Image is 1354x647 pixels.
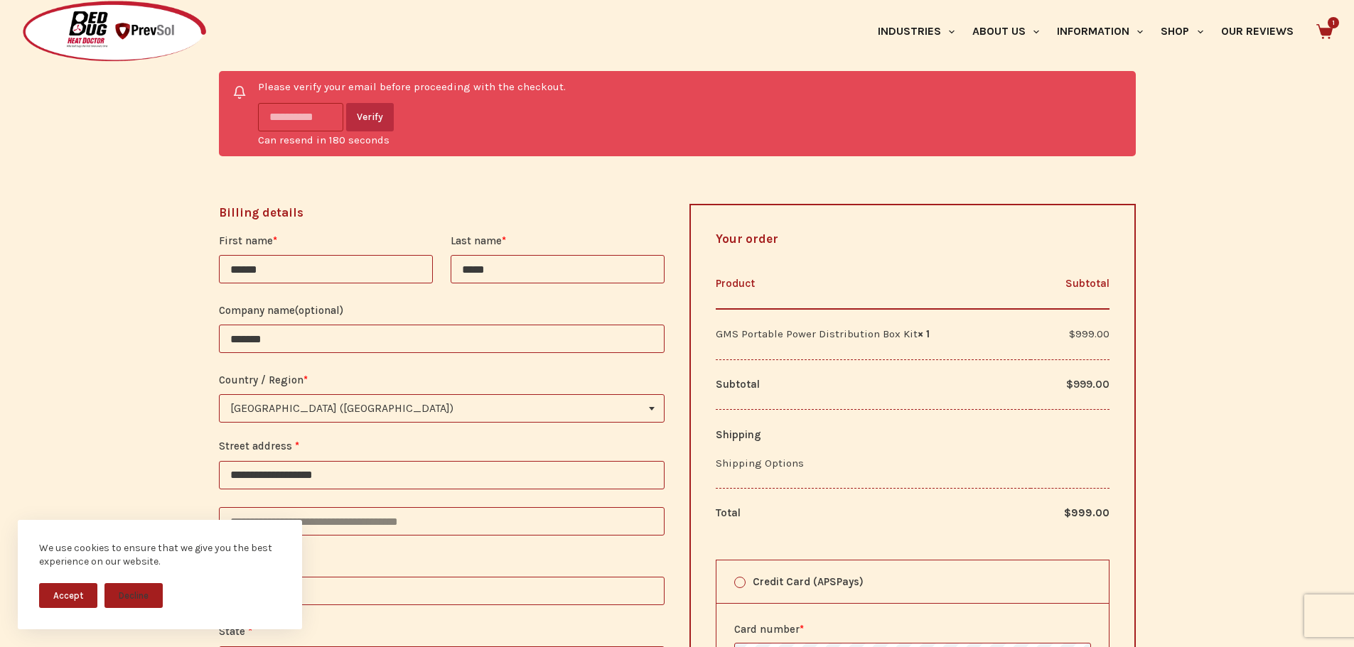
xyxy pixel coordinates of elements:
[346,103,394,131] button: Verify
[1328,17,1339,28] span: 1
[1069,327,1109,340] bdi: 999.00
[295,304,343,317] span: (optional)
[219,437,665,455] label: Street address
[1066,378,1073,391] span: $
[219,204,665,222] h3: Billing details
[219,394,665,423] span: Country / Region
[716,426,1109,444] div: Shipping
[219,554,665,572] label: Town / City
[918,327,930,340] strong: × 1
[716,309,1031,359] td: GMS Portable Power Distribution Box Kit
[716,488,1031,538] th: Total
[11,6,54,48] button: Open LiveChat chat widget
[220,395,665,422] span: United States (US)
[716,457,804,469] label: Shipping Options
[716,560,1109,604] label: Credit Card (APSPays)
[1064,506,1109,519] bdi: 999.00
[716,359,1031,410] th: Subtotal
[258,131,566,149] div: Can resend in 180 seconds
[104,583,163,608] button: Decline
[1031,259,1109,309] th: Subtotal
[716,230,1109,249] h3: Your order
[219,371,665,389] label: Country / Region
[734,621,1091,638] label: Card number
[1069,327,1075,340] span: $
[1064,506,1071,519] span: $
[39,583,97,608] button: Accept
[451,232,665,250] label: Last name
[1066,378,1109,391] bdi: 999.00
[219,232,433,250] label: First name
[258,78,566,149] span: Please verify your email before proceeding with the checkout.
[219,623,665,641] label: State
[219,302,665,320] label: Company name
[39,541,281,569] div: We use cookies to ensure that we give you the best experience on our website.
[716,259,1031,309] th: Product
